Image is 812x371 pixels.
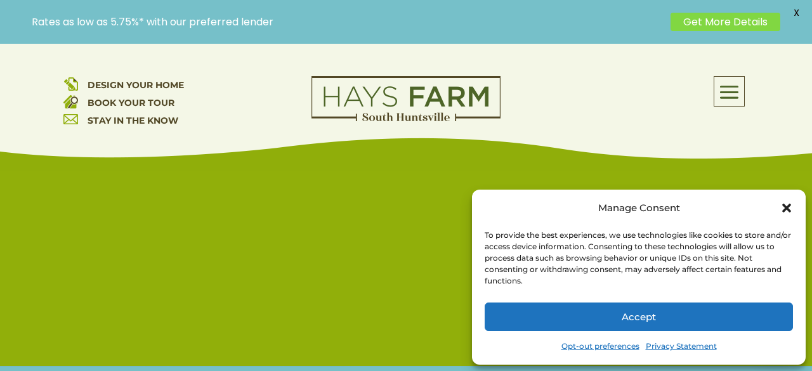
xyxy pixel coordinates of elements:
img: Logo [311,76,501,122]
p: Rates as low as 5.75%* with our preferred lender [32,16,664,28]
div: To provide the best experiences, we use technologies like cookies to store and/or access device i... [485,230,792,287]
span: X [787,3,806,22]
a: STAY IN THE KNOW [88,115,178,126]
img: design your home [63,76,78,91]
a: DESIGN YOUR HOME [88,79,184,91]
div: Manage Consent [598,199,680,217]
a: hays farm homes huntsville development [311,113,501,124]
a: Get More Details [671,13,780,31]
a: Opt-out preferences [561,337,639,355]
a: Privacy Statement [646,337,717,355]
div: Close dialog [780,202,793,214]
img: book your home tour [63,94,78,108]
a: BOOK YOUR TOUR [88,97,174,108]
button: Accept [485,303,793,331]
